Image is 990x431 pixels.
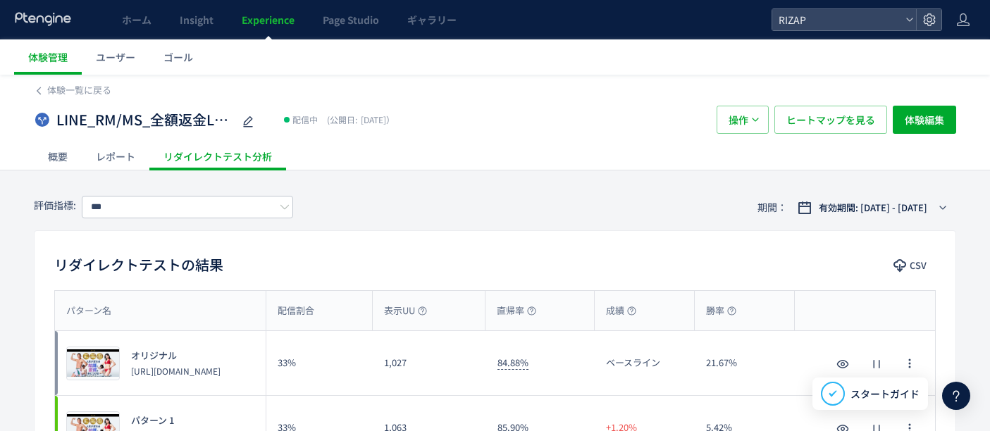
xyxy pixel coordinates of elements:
button: ヒートマップを見る [774,106,887,134]
span: 体験管理 [28,50,68,64]
span: 直帰率 [497,304,536,318]
span: 体験編集 [905,106,944,134]
span: ホーム [122,13,151,27]
span: ヒートマップを見る [786,106,875,134]
span: パターン 1 [131,414,174,427]
span: ユーザー [96,50,135,64]
div: リダイレクトテスト分析 [149,142,286,170]
span: 操作 [729,106,748,134]
span: (公開日: [327,113,357,125]
div: 1,027 [373,331,486,395]
span: Insight [180,13,214,27]
span: RIZAP [774,9,900,30]
span: CSV [910,254,927,277]
span: 評価指標: [34,198,76,212]
span: Page Studio [323,13,379,27]
button: CSV [886,254,936,277]
span: パターン名 [66,304,111,318]
span: オリジナル [131,349,177,363]
span: 84.88% [497,356,528,370]
button: 操作 [717,106,769,134]
span: 成績 [606,304,636,318]
span: スタートガイド [850,387,920,401]
h2: リダイレクトテストの結果 [54,254,223,276]
div: 33% [266,331,373,395]
span: 配信割合 [278,304,314,318]
span: 配信中 [292,113,318,127]
span: 期間： [757,196,787,219]
button: 有効期間: [DATE] - [DATE] [788,196,956,219]
span: 勝率 [706,304,736,318]
p: https://lp.rizap.jp/lp/cmlink-241201/ [131,365,221,377]
div: 21.67% [695,331,795,395]
div: レポート [82,142,149,170]
span: [DATE]） [323,113,395,125]
span: 有効期間: [DATE] - [DATE] [819,201,927,215]
span: ベースライン [606,356,660,370]
button: 体験編集 [893,106,956,134]
span: 表示UU [384,304,427,318]
span: Experience [242,13,295,27]
div: 概要 [34,142,82,170]
img: 71b546566ce58f4e3d2b9d060e7bbdcc1756175365477.jpeg [67,347,119,380]
span: 体験一覧に戻る [47,83,111,96]
span: LINE_RM/MS_全額返金LP検証 [56,110,233,130]
span: ゴール [163,50,193,64]
span: ギャラリー [407,13,457,27]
